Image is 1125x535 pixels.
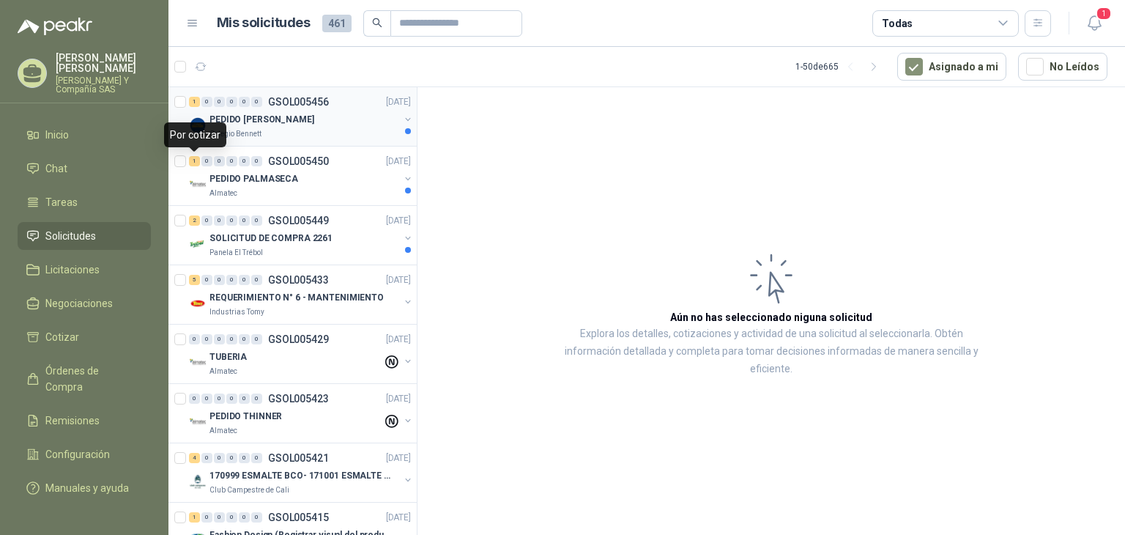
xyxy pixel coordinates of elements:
div: 0 [214,334,225,344]
p: Industrias Tomy [209,306,264,318]
a: Tareas [18,188,151,216]
p: [DATE] [386,392,411,406]
div: 0 [251,275,262,285]
a: 5 0 0 0 0 0 GSOL005433[DATE] Company LogoREQUERIMIENTO N° 6 - MANTENIMIENTOIndustrias Tomy [189,271,414,318]
p: [DATE] [386,273,411,287]
div: 1 [189,512,200,523]
button: 1 [1081,10,1107,37]
a: 2 0 0 0 0 0 GSOL005449[DATE] Company LogoSOLICITUD DE COMPRA 2261Panela El Trébol [189,212,414,259]
div: 0 [214,512,225,523]
span: Cotizar [45,329,79,345]
p: GSOL005450 [268,156,329,166]
p: Club Campestre de Cali [209,484,289,496]
div: 0 [251,334,262,344]
p: [DATE] [386,511,411,525]
div: 1 [189,156,200,166]
div: 0 [201,97,212,107]
div: 0 [251,512,262,523]
div: 0 [214,453,225,463]
div: 0 [239,394,250,404]
p: GSOL005423 [268,394,329,404]
h1: Mis solicitudes [217,12,311,34]
div: 0 [201,512,212,523]
a: Órdenes de Compra [18,357,151,401]
p: GSOL005433 [268,275,329,285]
img: Company Logo [189,176,207,193]
div: 0 [239,453,250,463]
div: 0 [214,215,225,226]
a: 4 0 0 0 0 0 GSOL005421[DATE] Company Logo170999 ESMALTE BCO- 171001 ESMALTE GRISClub Campestre de... [189,449,414,496]
div: 0 [201,275,212,285]
div: 0 [251,394,262,404]
p: [DATE] [386,95,411,109]
img: Logo peakr [18,18,92,35]
div: 0 [251,156,262,166]
div: 0 [214,394,225,404]
p: TUBERIA [209,350,247,364]
div: 5 [189,275,200,285]
p: 170999 ESMALTE BCO- 171001 ESMALTE GRIS [209,469,392,483]
div: 0 [226,215,237,226]
span: Tareas [45,194,78,210]
a: Chat [18,155,151,182]
p: Almatec [209,366,237,377]
div: 0 [251,215,262,226]
div: 0 [239,97,250,107]
div: 0 [201,453,212,463]
div: 0 [201,394,212,404]
div: 0 [251,97,262,107]
a: Solicitudes [18,222,151,250]
span: Órdenes de Compra [45,363,137,395]
p: [PERSON_NAME] [PERSON_NAME] [56,53,151,73]
a: Cotizar [18,323,151,351]
div: 0 [201,334,212,344]
p: Colegio Bennett [209,128,261,140]
img: Company Logo [189,413,207,431]
div: 2 [189,215,200,226]
p: [DATE] [386,451,411,465]
span: search [372,18,382,28]
div: 0 [226,512,237,523]
span: Negociaciones [45,295,113,311]
p: GSOL005415 [268,512,329,523]
p: SOLICITUD DE COMPRA 2261 [209,232,333,246]
div: 0 [251,453,262,463]
span: Licitaciones [45,262,100,278]
h3: Aún no has seleccionado niguna solicitud [670,309,872,325]
a: 1 0 0 0 0 0 GSOL005450[DATE] Company LogoPEDIDO PALMASECAAlmatec [189,152,414,199]
p: [PERSON_NAME] Y Compañía SAS [56,76,151,94]
p: GSOL005449 [268,215,329,226]
div: 0 [239,334,250,344]
p: PEDIDO [PERSON_NAME] [209,113,314,127]
div: 4 [189,453,200,463]
button: No Leídos [1018,53,1107,81]
a: 0 0 0 0 0 0 GSOL005429[DATE] Company LogoTUBERIAAlmatec [189,331,414,377]
a: Manuales y ayuda [18,474,151,502]
div: 0 [189,334,200,344]
div: 0 [239,215,250,226]
p: PEDIDO PALMASECA [209,172,298,186]
a: Configuración [18,440,151,468]
div: Todas [882,15,913,32]
span: Configuración [45,446,110,462]
div: 0 [226,453,237,463]
div: Por cotizar [164,122,226,147]
span: Chat [45,160,67,177]
p: GSOL005421 [268,453,329,463]
span: Solicitudes [45,228,96,244]
span: Inicio [45,127,69,143]
span: 1 [1096,7,1112,21]
p: GSOL005429 [268,334,329,344]
button: Asignado a mi [897,53,1006,81]
p: [DATE] [386,333,411,347]
a: 1 0 0 0 0 0 GSOL005456[DATE] Company LogoPEDIDO [PERSON_NAME]Colegio Bennett [189,93,414,140]
p: Almatec [209,188,237,199]
p: PEDIDO THINNER [209,410,282,424]
div: 0 [226,156,237,166]
div: 0 [189,394,200,404]
div: 0 [226,394,237,404]
p: [DATE] [386,214,411,228]
p: Explora los detalles, cotizaciones y actividad de una solicitud al seleccionarla. Obtén informaci... [564,325,979,378]
p: Panela El Trébol [209,247,263,259]
img: Company Logo [189,473,207,490]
